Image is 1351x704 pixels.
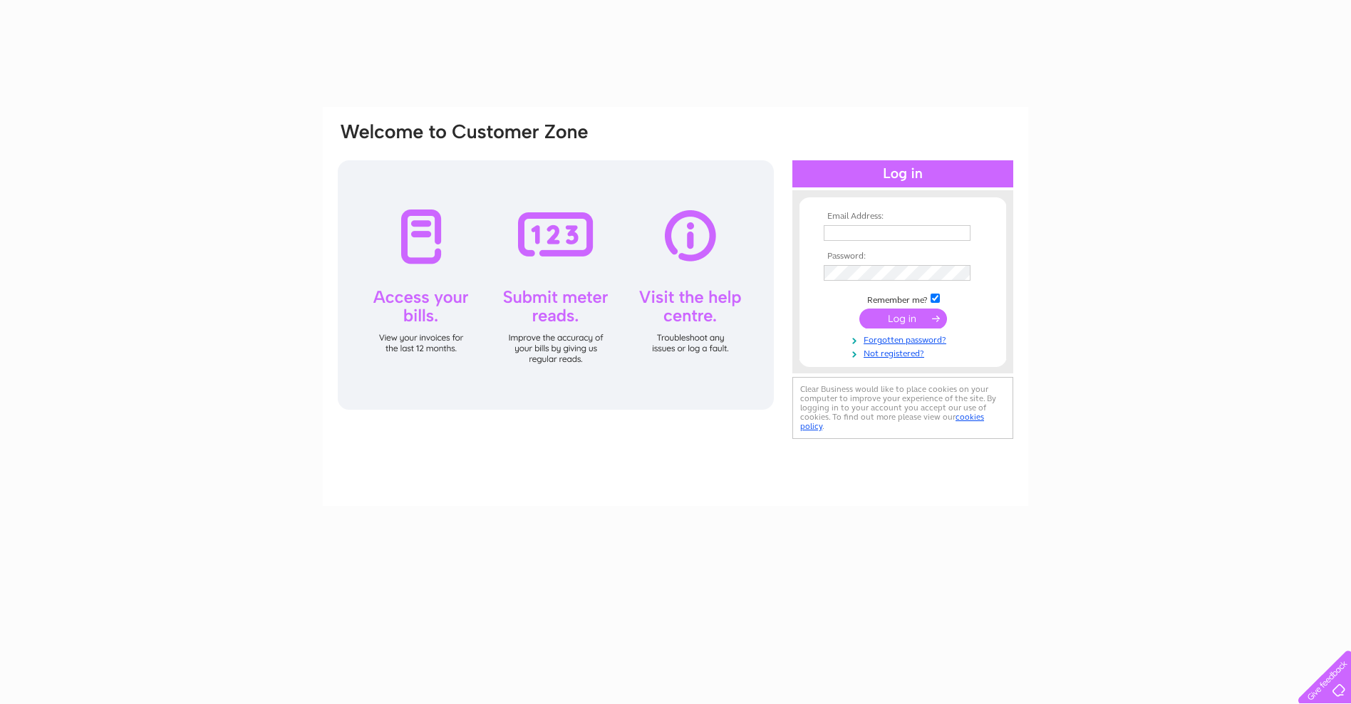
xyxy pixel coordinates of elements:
[824,346,985,359] a: Not registered?
[800,412,984,431] a: cookies policy
[820,252,985,262] th: Password:
[820,291,985,306] td: Remember me?
[824,332,985,346] a: Forgotten password?
[859,309,947,328] input: Submit
[820,212,985,222] th: Email Address:
[792,377,1013,439] div: Clear Business would like to place cookies on your computer to improve your experience of the sit...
